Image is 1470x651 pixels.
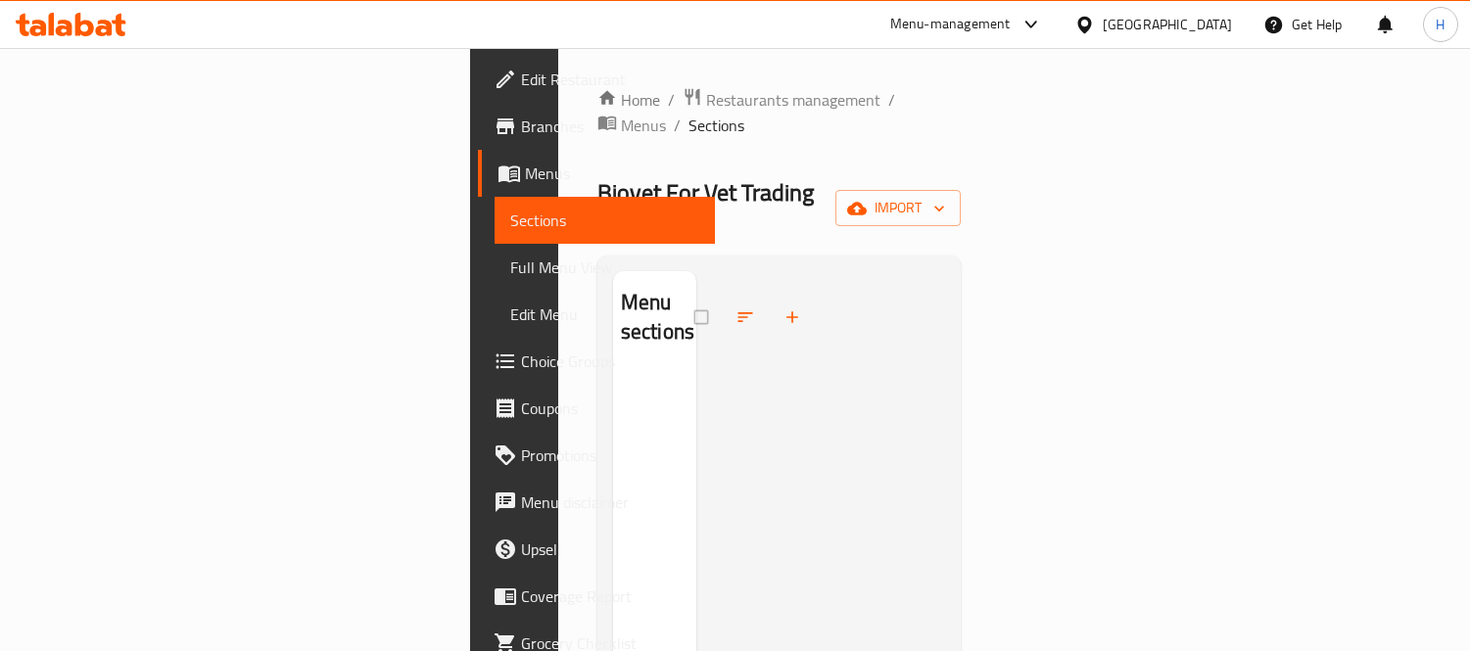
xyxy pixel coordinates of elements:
a: Edit Menu [495,291,716,338]
span: Upsell [521,537,700,561]
button: import [835,190,961,226]
a: Full Menu View [495,244,716,291]
span: H [1436,14,1445,35]
span: Promotions [521,443,700,467]
a: Menu disclaimer [478,479,716,526]
nav: Menu sections [613,364,696,380]
span: Branches [521,115,700,138]
span: import [851,196,945,220]
span: Sections [688,114,744,137]
a: Upsell [478,526,716,573]
a: Restaurants management [683,87,880,113]
span: Menu disclaimer [521,490,700,514]
span: Biovet For Vet Trading [597,170,814,214]
a: Coupons [478,385,716,432]
nav: breadcrumb [597,87,962,138]
span: Coupons [521,396,700,420]
a: Sections [495,197,716,244]
a: Promotions [478,432,716,479]
a: Menus [478,150,716,197]
a: Branches [478,103,716,150]
button: Add section [771,296,818,339]
span: Choice Groups [521,349,700,373]
a: Edit Restaurant [478,56,716,103]
span: Menus [525,162,700,185]
span: Full Menu View [510,256,700,279]
div: Menu-management [890,13,1011,36]
div: [GEOGRAPHIC_DATA] [1103,14,1232,35]
a: Choice Groups [478,338,716,385]
span: Restaurants management [706,88,880,112]
span: Coverage Report [521,584,700,608]
span: Edit Menu [510,302,700,326]
li: / [888,88,895,112]
span: Sections [510,209,700,232]
a: Coverage Report [478,573,716,620]
span: Edit Restaurant [521,68,700,91]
